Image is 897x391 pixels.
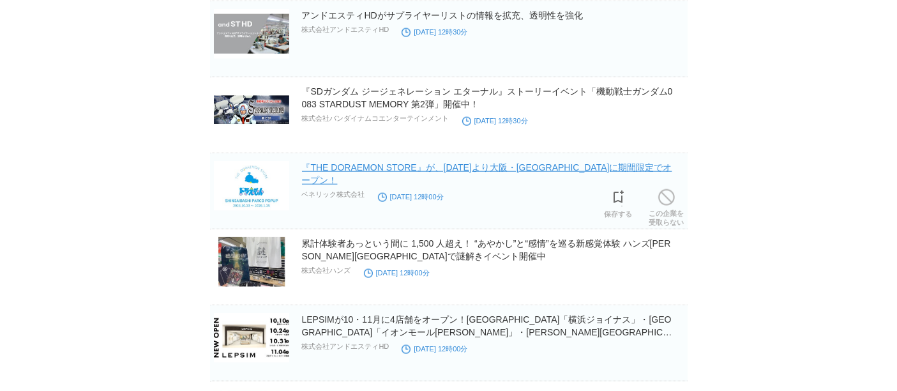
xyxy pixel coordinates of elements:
[302,190,365,199] p: ベネリック株式会社
[402,28,467,36] time: [DATE] 12時30分
[302,25,389,34] p: 株式会社アンドエスティHD
[302,314,675,363] a: LEPSIMが10・11月に4店舗をオープン！[GEOGRAPHIC_DATA]「横浜ジョイナス」・[GEOGRAPHIC_DATA]「イオンモール[PERSON_NAME]」・[PERSON_...
[302,266,351,275] p: 株式会社ハンズ
[214,237,289,287] img: 70824-596-2daf9d2c20c6bdc372cc5cf70b6b36cf-3900x2925.jpg
[605,187,633,218] a: 保存する
[302,342,389,351] p: 株式会社アンドエスティHD
[378,193,444,201] time: [DATE] 12時00分
[214,85,289,135] img: 『SDガンダム ジージェネレーション エターナル』ストーリーイベント「機動戦士ガンダム0083 STARDUST MEMORY 第2弾」開催中！
[214,9,289,59] img: アンドエスティHDがサプライヤーリストの情報を拡充、透明性を強化
[214,313,289,363] img: 1304-2851-f9b4bacca94fc4874f1b56b8b43c5664-3900x2042.jpg
[364,269,430,277] time: [DATE] 12時00分
[302,114,449,123] p: 株式会社バンダイナムコエンターテインメント
[302,162,672,185] a: 『THE DORAEMON STORE』が、[DATE]より大阪・[GEOGRAPHIC_DATA]に期間限定でオープン！
[402,345,467,353] time: [DATE] 12時00分
[302,86,673,109] a: 『SDガンダム ジージェネレーション エターナル』ストーリーイベント「機動戦士ガンダム0083 STARDUST MEMORY 第2弾」開催中！
[462,117,528,125] time: [DATE] 12時30分
[214,161,289,211] img: 22901-1900-30e3bd755d3d29a396cb28ecd1df8df6-1956x1280.jpg
[302,238,671,261] a: 累計体験者あっという間に 1,500 人超え！ “あやかし”と“感情”を巡る新感覚体験 ハンズ[PERSON_NAME][GEOGRAPHIC_DATA]で謎解きイベント開催中
[649,186,684,227] a: この企業を受取らない
[302,10,583,20] a: アンドエスティHDがサプライヤーリストの情報を拡充、透明性を強化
